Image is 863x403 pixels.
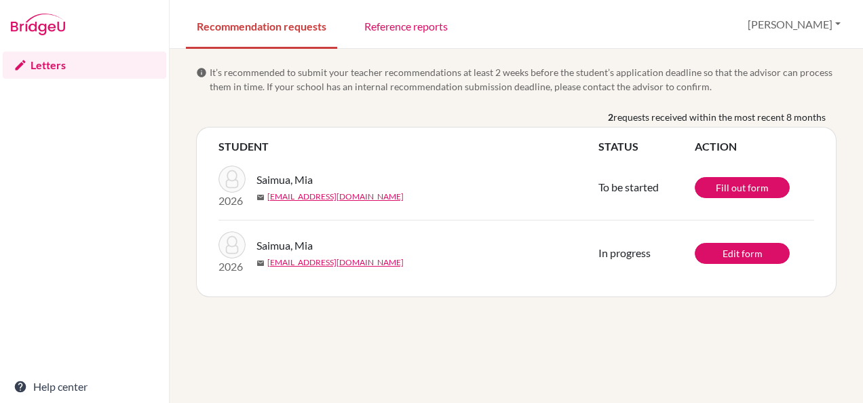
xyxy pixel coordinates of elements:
[695,138,814,155] th: ACTION
[196,67,207,78] span: info
[3,52,166,79] a: Letters
[256,172,313,188] span: Saimua, Mia
[3,373,166,400] a: Help center
[256,193,265,201] span: mail
[598,138,695,155] th: STATUS
[267,191,404,203] a: [EMAIL_ADDRESS][DOMAIN_NAME]
[11,14,65,35] img: Bridge-U
[695,177,790,198] a: Fill out form
[218,138,598,155] th: STUDENT
[613,110,826,124] span: requests received within the most recent 8 months
[186,2,337,49] a: Recommendation requests
[598,246,651,259] span: In progress
[256,237,313,254] span: Saimua, Mia
[218,193,246,209] p: 2026
[598,180,659,193] span: To be started
[256,259,265,267] span: mail
[353,2,459,49] a: Reference reports
[218,166,246,193] img: Saimua, Mia
[608,110,613,124] b: 2
[695,243,790,264] a: Edit form
[218,258,246,275] p: 2026
[267,256,404,269] a: [EMAIL_ADDRESS][DOMAIN_NAME]
[742,12,847,37] button: [PERSON_NAME]
[210,65,837,94] span: It’s recommended to submit your teacher recommendations at least 2 weeks before the student’s app...
[218,231,246,258] img: Saimua, Mia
